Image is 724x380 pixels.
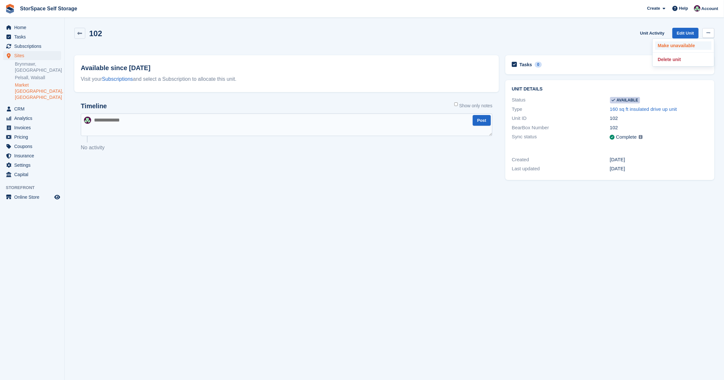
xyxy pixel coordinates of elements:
[3,51,61,60] a: menu
[512,96,610,104] div: Status
[610,165,708,173] div: [DATE]
[3,151,61,160] a: menu
[512,133,610,141] div: Sync status
[14,193,53,202] span: Online Store
[53,193,61,201] a: Preview store
[639,135,643,139] img: icon-info-grey-7440780725fd019a000dd9b08b2336e03edf1995a4989e88bcd33f0948082b44.svg
[15,61,61,73] a: Brynmawr, [GEOGRAPHIC_DATA]
[14,142,53,151] span: Coupons
[84,117,91,124] img: Ross Hadlington
[3,161,61,170] a: menu
[3,123,61,132] a: menu
[102,76,133,82] a: Subscriptions
[454,102,492,109] label: Show only notes
[15,75,61,81] a: Pelsall, Walsall
[14,104,53,113] span: CRM
[512,156,610,164] div: Created
[81,75,492,83] div: Visit your and select a Subscription to allocate this unit.
[610,124,708,132] div: 102
[3,170,61,179] a: menu
[81,63,492,73] h2: Available since [DATE]
[535,62,542,68] div: 0
[610,97,640,103] span: Available
[454,102,458,106] input: Show only notes
[512,115,610,122] div: Unit ID
[14,32,53,41] span: Tasks
[3,114,61,123] a: menu
[512,124,610,132] div: BearBox Number
[15,82,61,100] a: Market [GEOGRAPHIC_DATA], [GEOGRAPHIC_DATA]
[3,104,61,113] a: menu
[655,41,711,50] a: Make unavailable
[14,51,53,60] span: Sites
[512,106,610,113] div: Type
[14,42,53,51] span: Subscriptions
[6,185,64,191] span: Storefront
[17,3,80,14] a: StorSpace Self Storage
[3,132,61,142] a: menu
[701,5,718,12] span: Account
[519,62,532,68] h2: Tasks
[14,151,53,160] span: Insurance
[637,28,667,38] a: Unit Activity
[473,115,491,126] button: Post
[14,132,53,142] span: Pricing
[3,23,61,32] a: menu
[81,144,492,152] p: No activity
[81,102,107,110] h2: Timeline
[5,4,15,14] img: stora-icon-8386f47178a22dfd0bd8f6a31ec36ba5ce8667c1dd55bd0f319d3a0aa187defe.svg
[3,142,61,151] a: menu
[3,32,61,41] a: menu
[14,170,53,179] span: Capital
[610,156,708,164] div: [DATE]
[694,5,700,12] img: Ross Hadlington
[14,123,53,132] span: Invoices
[672,28,698,38] a: Edit Unit
[3,193,61,202] a: menu
[512,87,708,92] h2: Unit details
[512,165,610,173] div: Last updated
[655,55,711,64] a: Delete unit
[610,115,708,122] div: 102
[89,29,102,38] h2: 102
[647,5,660,12] span: Create
[14,114,53,123] span: Analytics
[610,106,677,112] a: 160 sq ft insulated drive up unit
[14,161,53,170] span: Settings
[616,133,637,141] div: Complete
[14,23,53,32] span: Home
[679,5,688,12] span: Help
[3,42,61,51] a: menu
